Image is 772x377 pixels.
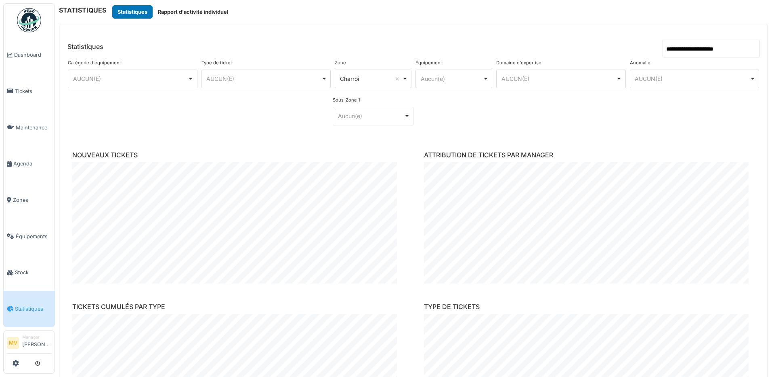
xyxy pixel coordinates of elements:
img: Badge_color-CXgf-gQk.svg [17,8,41,32]
a: Zones [4,182,55,218]
a: Tickets [4,73,55,110]
div: Charroi [340,74,402,83]
a: Statistiques [4,291,55,327]
h6: ATTRIBUTION DE TICKETS PAR MANAGER [424,151,755,159]
h6: TYPE DE TICKETS [424,303,755,311]
span: Stock [15,269,51,276]
a: MV Manager[PERSON_NAME] [7,334,51,354]
span: Dashboard [14,51,51,59]
span: Agenda [13,160,51,167]
label: Équipement [415,59,442,66]
label: Catégorie d'équipement [68,59,121,66]
span: Équipements [16,233,51,240]
h6: NOUVEAUX TICKETS [72,151,403,159]
h6: TICKETS CUMULÉS PAR TYPE [72,303,403,311]
label: Domaine d'expertise [496,59,541,66]
div: AUCUN(E) [73,74,188,83]
div: AUCUN(E) [501,74,616,83]
button: Remove item: '14960' [393,75,401,83]
h6: STATISTIQUES [59,6,106,14]
span: Zones [13,196,51,204]
label: Zone [335,59,346,66]
a: Dashboard [4,37,55,73]
a: Équipements [4,218,55,254]
div: AUCUN(E) [206,74,321,83]
li: [PERSON_NAME] [22,334,51,352]
button: Statistiques [112,5,153,19]
a: Maintenance [4,109,55,146]
div: Manager [22,334,51,340]
a: Agenda [4,146,55,182]
li: MV [7,337,19,349]
h6: Statistiques [67,43,103,51]
span: Statistiques [15,305,51,313]
span: Tickets [15,87,51,95]
a: Stock [4,254,55,291]
div: Aucun(e) [338,112,404,120]
div: Aucun(e) [421,74,483,83]
span: Maintenance [16,124,51,131]
label: Sous-Zone 1 [333,97,360,104]
label: Anomalie [630,59,650,66]
label: Type de ticket [201,59,232,66]
div: AUCUN(E) [635,74,749,83]
button: Rapport d'activité individuel [153,5,233,19]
